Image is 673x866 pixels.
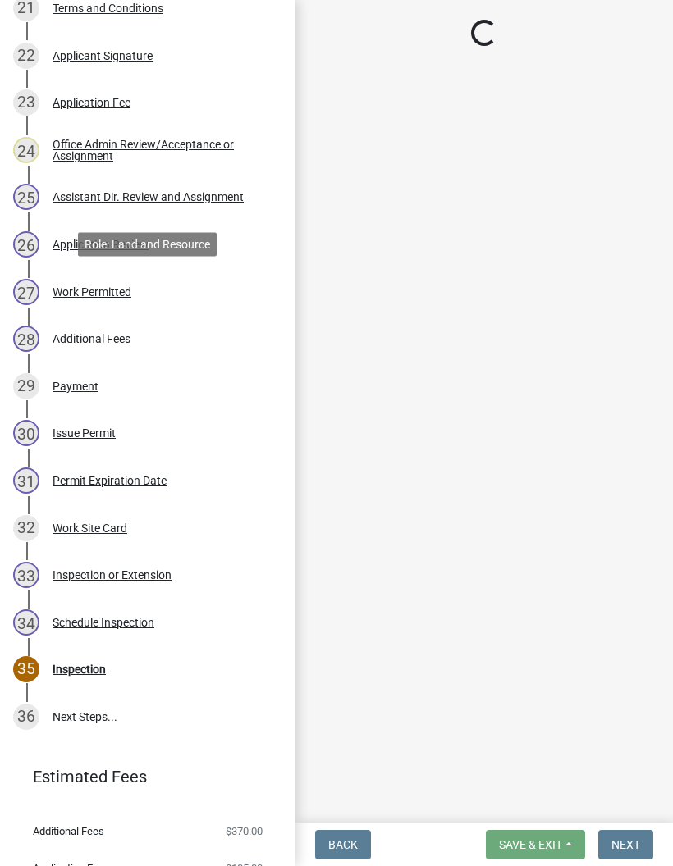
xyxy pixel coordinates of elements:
[53,286,131,298] div: Work Permitted
[78,232,217,256] div: Role: Land and Resource
[13,562,39,588] div: 33
[53,333,130,344] div: Additional Fees
[611,838,640,851] span: Next
[53,239,149,250] div: Application Review
[13,420,39,446] div: 30
[328,838,358,851] span: Back
[53,139,269,162] div: Office Admin Review/Acceptance or Assignment
[53,475,167,486] div: Permit Expiration Date
[13,704,39,730] div: 36
[598,830,653,859] button: Next
[13,43,39,69] div: 22
[13,137,39,163] div: 24
[53,427,116,439] div: Issue Permit
[13,515,39,541] div: 32
[13,279,39,305] div: 27
[13,326,39,352] div: 28
[226,826,263,836] span: $370.00
[53,97,130,108] div: Application Fee
[53,191,244,203] div: Assistant Dir. Review and Assignment
[13,89,39,116] div: 23
[53,522,127,534] div: Work Site Card
[53,663,106,675] div: Inspection
[499,838,562,851] span: Save & Exit
[13,373,39,399] div: 29
[13,656,39,682] div: 35
[486,830,585,859] button: Save & Exit
[53,2,163,14] div: Terms and Conditions
[53,617,154,628] div: Schedule Inspection
[53,381,98,392] div: Payment
[13,231,39,258] div: 26
[53,569,172,581] div: Inspection or Extension
[13,467,39,494] div: 31
[13,184,39,210] div: 25
[13,760,269,793] a: Estimated Fees
[315,830,371,859] button: Back
[33,826,104,836] span: Additional Fees
[53,50,153,62] div: Applicant Signature
[13,609,39,636] div: 34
